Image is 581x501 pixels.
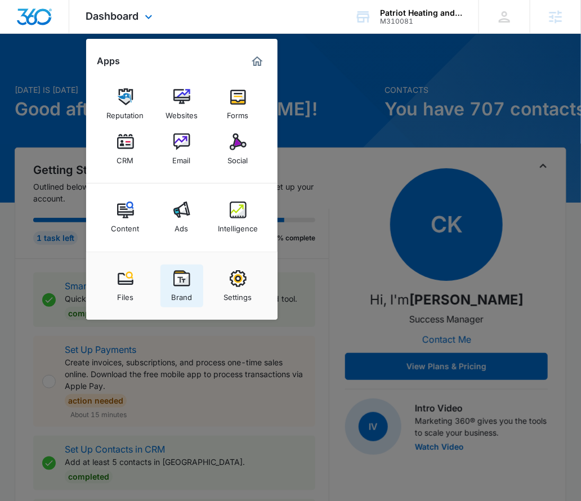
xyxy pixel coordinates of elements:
[104,83,147,126] a: Reputation
[117,287,133,302] div: Files
[104,128,147,171] a: CRM
[218,218,258,233] div: Intelligence
[104,265,147,307] a: Files
[111,218,140,233] div: Content
[173,150,191,165] div: Email
[160,128,203,171] a: Email
[380,17,462,25] div: account id
[227,105,249,120] div: Forms
[117,150,134,165] div: CRM
[86,10,139,22] span: Dashboard
[104,196,147,239] a: Content
[166,105,198,120] div: Websites
[175,218,189,233] div: Ads
[248,52,266,70] a: Marketing 360® Dashboard
[97,56,120,66] h2: Apps
[217,265,260,307] a: Settings
[171,287,192,302] div: Brand
[224,287,252,302] div: Settings
[217,196,260,239] a: Intelligence
[160,196,203,239] a: Ads
[228,150,248,165] div: Social
[217,83,260,126] a: Forms
[160,265,203,307] a: Brand
[160,83,203,126] a: Websites
[217,128,260,171] a: Social
[380,8,462,17] div: account name
[107,105,144,120] div: Reputation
